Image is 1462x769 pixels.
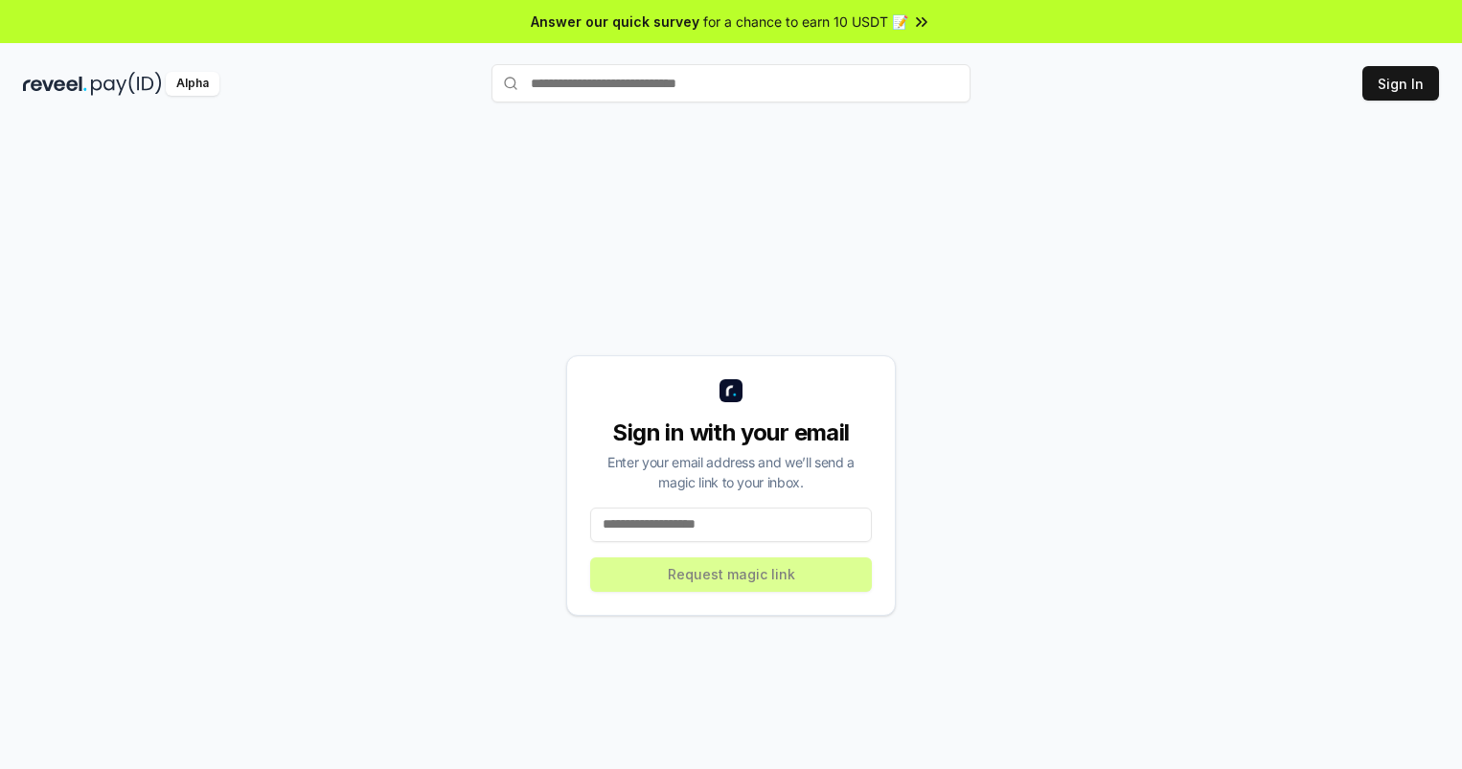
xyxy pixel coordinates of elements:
img: reveel_dark [23,72,87,96]
div: Enter your email address and we’ll send a magic link to your inbox. [590,452,872,492]
span: for a chance to earn 10 USDT 📝 [703,11,908,32]
div: Alpha [166,72,219,96]
img: pay_id [91,72,162,96]
img: logo_small [720,379,742,402]
button: Sign In [1362,66,1439,101]
span: Answer our quick survey [531,11,699,32]
div: Sign in with your email [590,418,872,448]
